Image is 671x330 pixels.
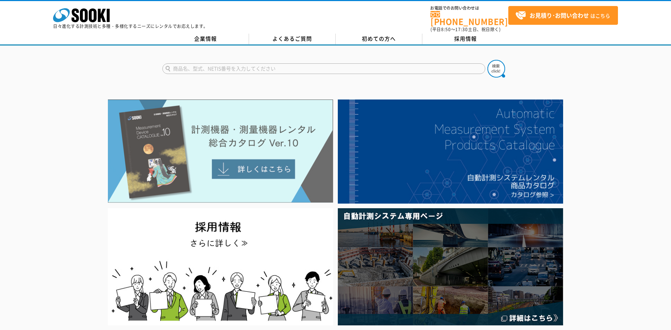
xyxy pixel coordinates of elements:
[430,26,501,33] span: (平日 ～ 土日、祝日除く)
[338,208,563,325] img: 自動計測システム専用ページ
[338,99,563,204] img: 自動計測システムカタログ
[441,26,451,33] span: 8:50
[430,6,508,10] span: お電話でのお問い合わせは
[508,6,618,25] a: お見積り･お問い合わせはこちら
[108,99,333,203] img: Catalog Ver10
[162,34,249,44] a: 企業情報
[362,35,396,42] span: 初めての方へ
[108,208,333,325] img: SOOKI recruit
[455,26,468,33] span: 17:30
[53,24,208,28] p: 日々進化する計測技術と多種・多様化するニーズにレンタルでお応えします。
[530,11,589,19] strong: お見積り･お問い合わせ
[422,34,509,44] a: 採用情報
[249,34,336,44] a: よくあるご質問
[336,34,422,44] a: 初めての方へ
[487,60,505,78] img: btn_search.png
[515,10,610,21] span: はこちら
[162,63,485,74] input: 商品名、型式、NETIS番号を入力してください
[430,11,508,25] a: [PHONE_NUMBER]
